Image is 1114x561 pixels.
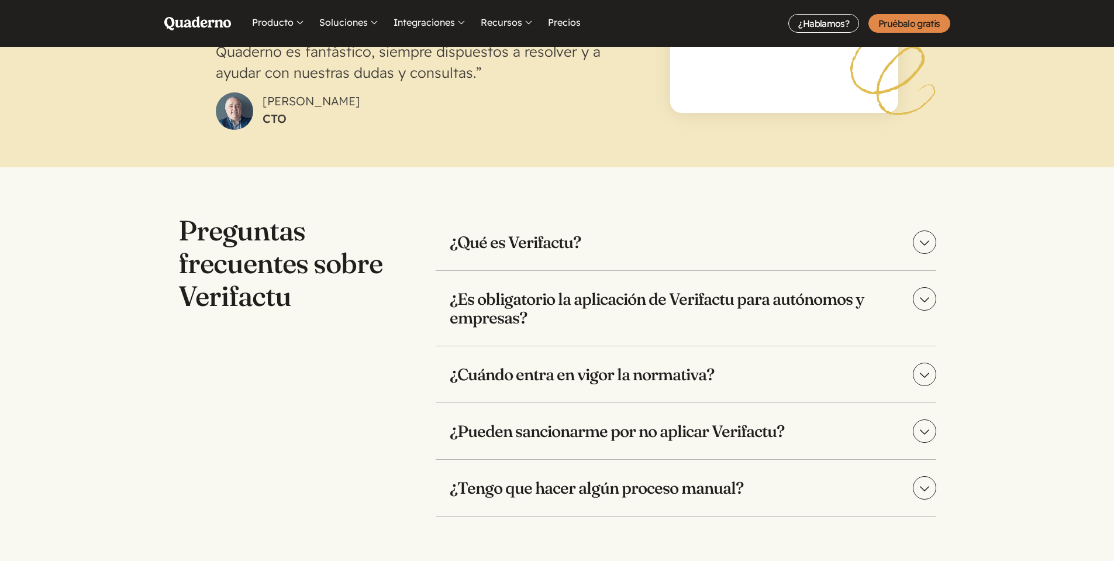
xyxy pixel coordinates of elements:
[436,403,936,459] summary: ¿Pueden sancionarme por no aplicar Verifactu?
[436,346,936,402] summary: ¿Cuándo entra en vigor la normativa?
[216,92,253,130] img: Photo of Jose Alberto Hernandis
[788,14,859,33] a: ¿Hablamos?
[263,92,360,130] div: [PERSON_NAME]
[436,271,936,346] summary: ¿Es obligatorio la aplicación de Verifactu para autónomos y empresas?
[178,214,389,312] h2: Preguntas frecuentes sobre Verifactu
[868,14,950,33] a: Pruébalo gratis
[436,460,936,516] summary: ¿Tengo que hacer algún proceso manual?
[436,214,936,270] summary: ¿Qué es Verifactu?
[263,110,360,128] cite: CTO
